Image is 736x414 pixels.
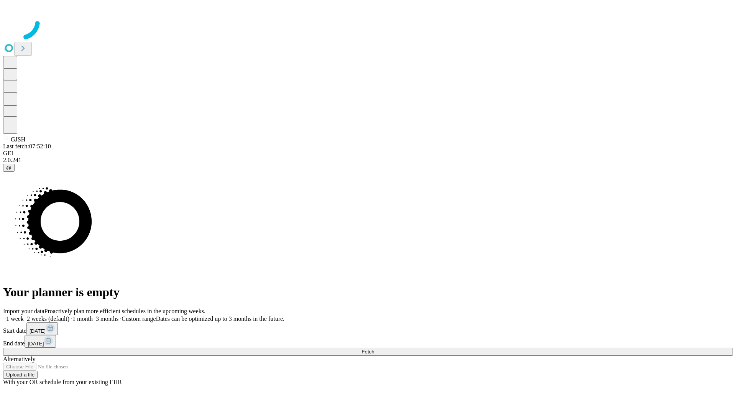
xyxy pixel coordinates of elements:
[3,157,733,164] div: 2.0.241
[28,341,44,347] span: [DATE]
[3,379,122,385] span: With your OR schedule from your existing EHR
[3,308,44,314] span: Import your data
[27,315,69,322] span: 2 weeks (default)
[6,315,24,322] span: 1 week
[3,356,35,362] span: Alternatively
[3,285,733,299] h1: Your planner is empty
[26,322,58,335] button: [DATE]
[30,328,46,334] span: [DATE]
[6,165,11,171] span: @
[3,164,15,172] button: @
[96,315,118,322] span: 3 months
[72,315,93,322] span: 1 month
[3,371,38,379] button: Upload a file
[361,349,374,355] span: Fetch
[3,335,733,348] div: End date
[156,315,284,322] span: Dates can be optimized up to 3 months in the future.
[25,335,56,348] button: [DATE]
[122,315,156,322] span: Custom range
[44,308,205,314] span: Proactively plan more efficient schedules in the upcoming weeks.
[11,136,25,143] span: GJSH
[3,150,733,157] div: GEI
[3,348,733,356] button: Fetch
[3,322,733,335] div: Start date
[3,143,51,149] span: Last fetch: 07:52:10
